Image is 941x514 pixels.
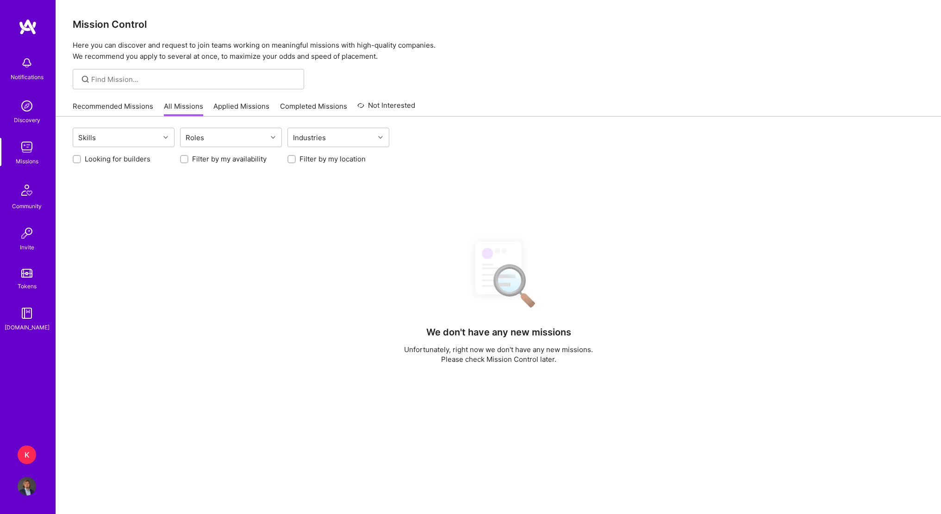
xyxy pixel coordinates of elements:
[85,154,150,164] label: Looking for builders
[15,477,38,495] a: User Avatar
[192,154,267,164] label: Filter by my availability
[18,97,36,115] img: discovery
[426,327,571,338] h4: We don't have any new missions
[18,477,36,495] img: User Avatar
[18,281,37,291] div: Tokens
[18,304,36,322] img: guide book
[16,179,38,201] img: Community
[378,135,383,140] i: icon Chevron
[291,131,328,144] div: Industries
[5,322,50,332] div: [DOMAIN_NAME]
[163,135,168,140] i: icon Chevron
[164,101,203,117] a: All Missions
[21,269,32,278] img: tokens
[18,446,36,464] div: K
[213,101,269,117] a: Applied Missions
[357,100,415,117] a: Not Interested
[18,138,36,156] img: teamwork
[73,40,924,62] p: Here you can discover and request to join teams working on meaningful missions with high-quality ...
[73,101,153,117] a: Recommended Missions
[404,354,593,364] p: Please check Mission Control later.
[73,19,924,30] h3: Mission Control
[91,74,297,84] input: Find Mission...
[404,345,593,354] p: Unfortunately, right now we don't have any new missions.
[459,233,538,314] img: No Results
[16,156,38,166] div: Missions
[18,224,36,242] img: Invite
[11,72,44,82] div: Notifications
[14,115,40,125] div: Discovery
[19,19,37,35] img: logo
[76,131,98,144] div: Skills
[15,446,38,464] a: K
[18,54,36,72] img: bell
[299,154,366,164] label: Filter by my location
[183,131,206,144] div: Roles
[20,242,34,252] div: Invite
[271,135,275,140] i: icon Chevron
[80,74,91,85] i: icon SearchGrey
[12,201,42,211] div: Community
[280,101,347,117] a: Completed Missions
